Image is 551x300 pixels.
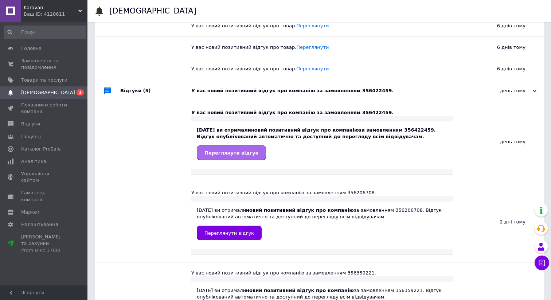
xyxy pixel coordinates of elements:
[191,190,453,196] div: У вас новий позитивний відгук про компанію за замовленням 356206708.
[21,209,40,215] span: Маркет
[204,230,254,236] span: Переглянути відгук
[21,121,40,127] span: Відгуки
[21,58,67,71] span: Замовлення та повідомлення
[191,66,453,72] div: У вас новий позитивний відгук про товар.
[453,15,544,36] div: 6 днів тому
[21,89,75,96] span: [DEMOGRAPHIC_DATA]
[197,127,447,160] div: [DATE] ви отримали за замовленням 356422459. Відгук опублікований автоматично та доступний до пер...
[21,247,67,254] div: Prom мікс 1 000
[24,11,87,17] div: Ваш ID: 4120611
[246,288,354,293] b: новий позитивний відгук про компанію
[191,109,453,116] div: У вас новий позитивний відгук про компанію за замовленням 356422459.
[21,133,41,140] span: Покупці
[296,44,329,50] a: Переглянути
[296,66,329,71] a: Переглянути
[143,88,151,93] span: (5)
[21,158,46,165] span: Аналітика
[453,58,544,79] div: 6 днів тому
[21,45,42,52] span: Головна
[191,270,453,276] div: У вас новий позитивний відгук про компанію за замовленням 356359221.
[191,87,464,94] div: У вас новий позитивний відгук про компанію за замовленням 356422459.
[21,171,67,184] span: Управління сайтом
[24,4,78,11] span: Karavan
[464,87,536,94] div: день тому
[191,23,453,29] div: У вас новий позитивний відгук про товар.
[120,80,191,102] div: Відгуки
[535,256,549,270] button: Чат з покупцем
[204,150,258,156] span: Переглянути відгук
[296,23,329,28] a: Переглянути
[197,207,447,240] div: [DATE] ви отримали за замовленням 356206708. Відгук опублікований автоматично та доступний до пер...
[21,234,67,254] span: [PERSON_NAME] та рахунки
[197,145,266,160] a: Переглянути відгук
[453,37,544,58] div: 6 днів тому
[251,127,359,133] b: новий позитивний відгук про компанію
[109,7,196,15] h1: [DEMOGRAPHIC_DATA]
[21,146,60,152] span: Каталог ProSale
[21,190,67,203] span: Гаманець компанії
[453,102,544,182] div: день тому
[191,44,453,51] div: У вас новий позитивний відгук про товар.
[77,89,84,96] span: 1
[197,226,262,240] a: Переглянути відгук
[4,26,86,39] input: Пошук
[246,207,354,213] b: новий позитивний відгук про компанію
[21,102,67,115] span: Показники роботи компанії
[453,182,544,262] div: 2 дні тому
[21,77,67,83] span: Товари та послуги
[21,221,58,228] span: Налаштування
